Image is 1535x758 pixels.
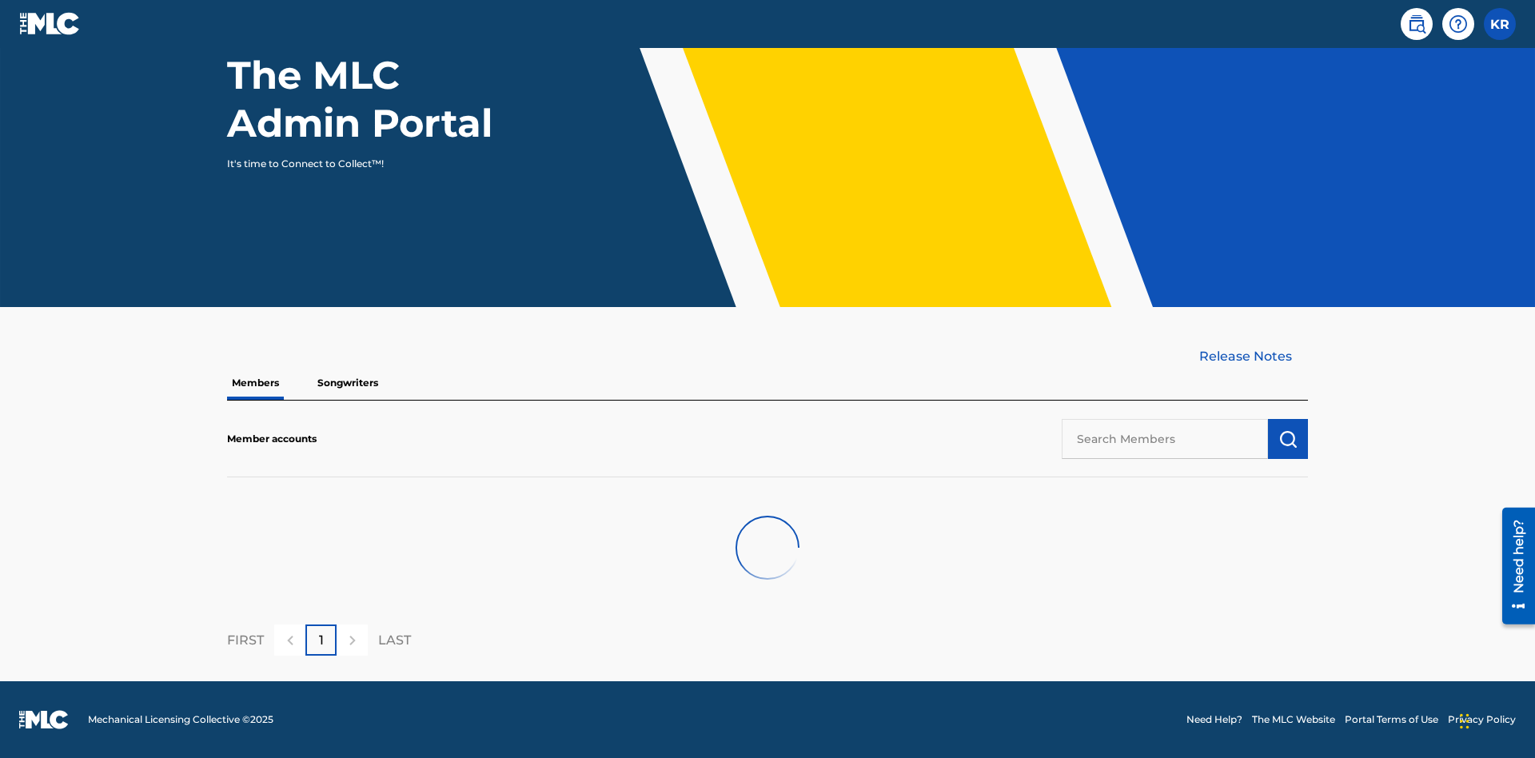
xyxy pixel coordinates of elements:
[1442,8,1474,40] div: Help
[1252,712,1335,727] a: The MLC Website
[227,157,504,171] p: It's time to Connect to Collect™!
[1401,8,1433,40] a: Public Search
[319,631,324,650] p: 1
[227,631,264,650] p: FIRST
[1345,712,1438,727] a: Portal Terms of Use
[1186,712,1242,727] a: Need Help?
[1455,681,1535,758] iframe: Chat Widget
[19,12,81,35] img: MLC Logo
[227,3,526,147] h1: Welcome to The MLC Admin Portal
[227,432,317,446] p: Member accounts
[227,366,284,400] p: Members
[1199,347,1308,366] a: Release Notes
[313,366,383,400] p: Songwriters
[1449,14,1468,34] img: help
[1490,501,1535,632] iframe: Resource Center
[1062,419,1268,459] input: Search Members
[88,712,273,727] span: Mechanical Licensing Collective © 2025
[1407,14,1426,34] img: search
[723,503,811,592] img: preloader
[378,631,411,650] p: LAST
[1448,712,1516,727] a: Privacy Policy
[1484,8,1516,40] div: User Menu
[19,710,69,729] img: logo
[1278,429,1298,449] img: Search Works
[1460,697,1469,745] div: Drag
